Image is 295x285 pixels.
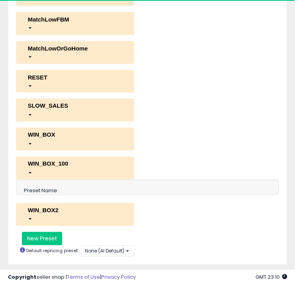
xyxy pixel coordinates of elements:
div: WIN_BOX_100 [22,160,128,168]
span: 2025-08-12 23:10 GMT [255,273,287,281]
small: Default repricing preset: [26,248,79,254]
button: SLOW_SALES [16,99,134,122]
div: MatchLowFBM [22,15,128,23]
button: MatchLowOrGoHome [16,41,134,64]
button: RESET [16,70,134,93]
button: WIN_BOX [16,128,134,151]
div: MatchLowOrGoHome [22,44,128,52]
strong: Copyright [8,273,36,281]
button: None (AI Default) [80,245,134,257]
div: RESET [22,73,128,81]
label: Preset Name [18,188,57,195]
button: MatchLowFBM [16,12,134,35]
div: SLOW_SALES [22,102,128,110]
button: WIN_BOX_100 [16,157,134,180]
button: WIN_BOX2 [16,203,134,226]
div: WIN_BOX [22,131,128,139]
span: None (AI Default) [85,248,124,254]
div: WIN_BOX2 [22,206,128,215]
a: Privacy Policy [101,273,136,281]
button: New Preset [22,232,62,245]
a: Terms of Use [67,273,100,281]
div: seller snap | | [8,274,136,281]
